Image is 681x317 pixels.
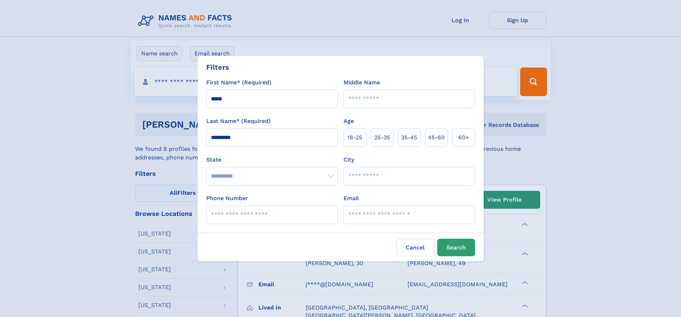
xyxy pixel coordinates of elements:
span: 25‑35 [374,133,390,142]
span: 18‑25 [347,133,362,142]
span: 35‑45 [401,133,417,142]
label: Age [344,117,354,125]
span: 45‑60 [428,133,445,142]
label: Middle Name [344,78,380,87]
button: Search [437,239,475,256]
label: First Name* (Required) [206,78,271,87]
span: 60+ [458,133,469,142]
label: State [206,155,338,164]
label: Phone Number [206,194,248,203]
label: City [344,155,354,164]
div: Filters [206,62,229,73]
label: Email [344,194,359,203]
label: Last Name* (Required) [206,117,271,125]
label: Cancel [396,239,434,256]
